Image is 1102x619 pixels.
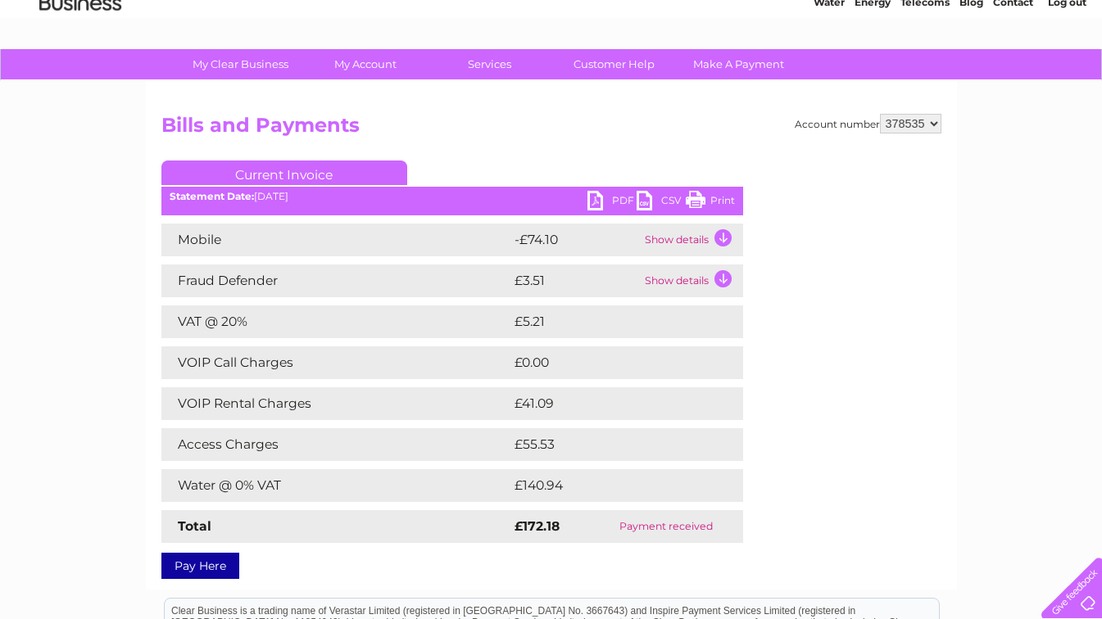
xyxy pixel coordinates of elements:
a: Current Invoice [161,160,407,185]
td: £55.53 [510,428,710,461]
strong: £172.18 [515,518,560,534]
a: Services [422,49,557,79]
a: Energy [855,70,891,82]
a: Contact [993,70,1033,82]
a: My Clear Business [173,49,308,79]
a: Make A Payment [671,49,806,79]
td: Payment received [590,510,742,543]
td: £3.51 [510,264,641,297]
td: Show details [641,264,743,297]
a: My Account [297,49,433,79]
a: CSV [637,191,686,215]
a: Blog [959,70,983,82]
a: Water [814,70,845,82]
h2: Bills and Payments [161,114,941,145]
a: Log out [1048,70,1086,82]
td: -£74.10 [510,224,641,256]
td: Fraud Defender [161,264,510,297]
td: Access Charges [161,428,510,461]
td: VOIP Rental Charges [161,387,510,420]
a: PDF [587,191,637,215]
td: VAT @ 20% [161,305,510,338]
a: Print [686,191,735,215]
td: Water @ 0% VAT [161,469,510,502]
a: 0333 014 3131 [793,8,906,29]
td: £140.94 [510,469,714,502]
b: Statement Date: [170,190,254,202]
img: logo.png [39,43,122,93]
div: Clear Business is a trading name of Verastar Limited (registered in [GEOGRAPHIC_DATA] No. 3667643... [165,9,939,79]
strong: Total [178,518,211,534]
td: £5.21 [510,305,702,338]
div: [DATE] [161,191,743,202]
a: Customer Help [546,49,682,79]
a: Pay Here [161,553,239,579]
a: Telecoms [900,70,950,82]
td: £0.00 [510,346,705,379]
div: Account number [795,114,941,133]
td: Mobile [161,224,510,256]
td: Show details [641,224,743,256]
td: VOIP Call Charges [161,346,510,379]
td: £41.09 [510,387,709,420]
